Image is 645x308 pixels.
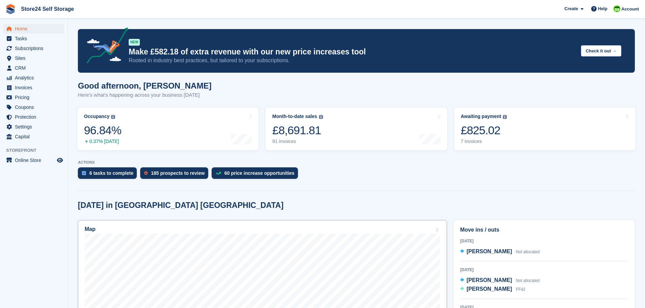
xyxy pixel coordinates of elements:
[85,226,95,232] h2: Map
[272,123,323,137] div: £8,691.81
[3,112,64,122] a: menu
[460,276,540,285] a: [PERSON_NAME] Not allocated
[78,81,212,90] h1: Good afternoon, [PERSON_NAME]
[5,4,16,14] img: stora-icon-8386f47178a22dfd0bd8f6a31ec36ba5ce8667c1dd55bd0f319d3a0aa187defe.svg
[516,278,540,283] span: Not allocated
[15,112,56,122] span: Protection
[3,63,64,73] a: menu
[460,226,628,234] h2: Move ins / outs
[129,47,576,57] p: Make £582.18 of extra revenue with our new price increases tool
[272,139,323,144] div: 91 invoices
[265,108,447,150] a: Month-to-date sales £8,691.81 91 invoices
[84,123,121,137] div: 96.84%
[15,102,56,112] span: Coupons
[15,156,56,165] span: Online Store
[224,170,295,176] div: 60 price increase opportunities
[15,53,56,63] span: Sites
[467,286,512,292] span: [PERSON_NAME]
[461,139,507,144] div: 7 invoices
[82,171,86,175] img: task-75834270c22a3079a89374b754ae025e5fb1db73e45f91037f5363f120a921f8.svg
[460,238,628,244] div: [DATE]
[140,167,212,182] a: 185 prospects to review
[129,39,140,46] div: NEW
[3,44,64,53] a: menu
[6,147,67,154] span: Storefront
[614,5,620,12] img: Robert Sears
[78,167,140,182] a: 6 tasks to complete
[144,171,148,175] img: prospect-51fa495bee0391a8d652442698ab0144808aea92771e9ea1ae160a38d050c398.svg
[581,45,621,56] button: Check it out →
[89,170,133,176] div: 6 tasks to complete
[598,5,607,12] span: Help
[461,114,501,119] div: Awaiting payment
[3,53,64,63] a: menu
[111,115,115,119] img: icon-info-grey-7440780725fd019a000dd9b08b2336e03edf1995a4989e88bcd33f0948082b44.svg
[3,156,64,165] a: menu
[18,3,77,15] a: Store24 Self Storage
[129,57,576,64] p: Rooted in industry best practices, but tailored to your subscriptions.
[78,160,635,165] p: ACTIONS
[467,248,512,254] span: [PERSON_NAME]
[84,139,121,144] div: 0.37% [DATE]
[460,247,540,256] a: [PERSON_NAME] Not allocated
[151,170,205,176] div: 185 prospects to review
[454,108,636,150] a: Awaiting payment £825.02 7 invoices
[467,277,512,283] span: [PERSON_NAME]
[621,6,639,13] span: Account
[77,108,259,150] a: Occupancy 96.84% 0.37% [DATE]
[460,267,628,273] div: [DATE]
[503,115,507,119] img: icon-info-grey-7440780725fd019a000dd9b08b2336e03edf1995a4989e88bcd33f0948082b44.svg
[3,102,64,112] a: menu
[516,287,525,292] span: FF42
[212,167,301,182] a: 60 price increase opportunities
[3,24,64,33] a: menu
[15,34,56,43] span: Tasks
[15,63,56,73] span: CRM
[460,285,525,294] a: [PERSON_NAME] FF42
[84,114,109,119] div: Occupancy
[78,91,212,99] p: Here's what's happening across your business [DATE]
[272,114,317,119] div: Month-to-date sales
[3,73,64,82] a: menu
[15,73,56,82] span: Analytics
[3,122,64,132] a: menu
[3,132,64,141] a: menu
[216,172,221,175] img: price_increase_opportunities-93ffe204e8149a01c8c9dc8f82e8f89637d9d84a8eef4429ea346261dce0b2c0.svg
[15,93,56,102] span: Pricing
[3,83,64,92] a: menu
[78,201,283,210] h2: [DATE] in [GEOGRAPHIC_DATA] [GEOGRAPHIC_DATA]
[15,132,56,141] span: Capital
[461,123,507,137] div: £825.02
[3,34,64,43] a: menu
[15,44,56,53] span: Subscriptions
[516,250,540,254] span: Not allocated
[15,83,56,92] span: Invoices
[15,24,56,33] span: Home
[564,5,578,12] span: Create
[3,93,64,102] a: menu
[81,27,128,66] img: price-adjustments-announcement-icon-8257ccfd72463d97f412b2fc003d46551f7dbcb40ab6d574587a9cd5c0d94...
[56,156,64,164] a: Preview store
[15,122,56,132] span: Settings
[319,115,323,119] img: icon-info-grey-7440780725fd019a000dd9b08b2336e03edf1995a4989e88bcd33f0948082b44.svg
